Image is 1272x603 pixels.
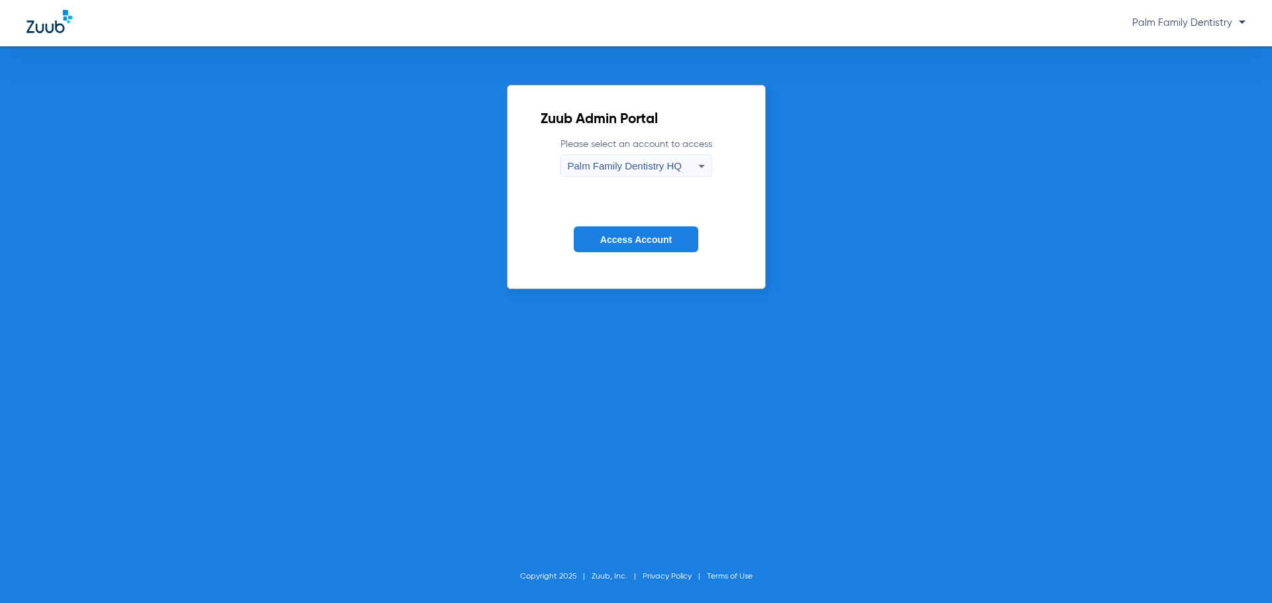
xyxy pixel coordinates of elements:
[541,113,732,126] h2: Zuub Admin Portal
[600,234,672,245] span: Access Account
[574,226,698,252] button: Access Account
[643,573,692,580] a: Privacy Policy
[707,573,753,580] a: Terms of Use
[26,10,72,33] img: Zuub Logo
[592,570,643,583] li: Zuub, Inc.
[560,138,712,177] label: Please select an account to access
[1132,18,1245,28] span: Palm Family Dentistry
[568,160,682,171] span: Palm Family Dentistry HQ
[520,570,592,583] li: Copyright 2025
